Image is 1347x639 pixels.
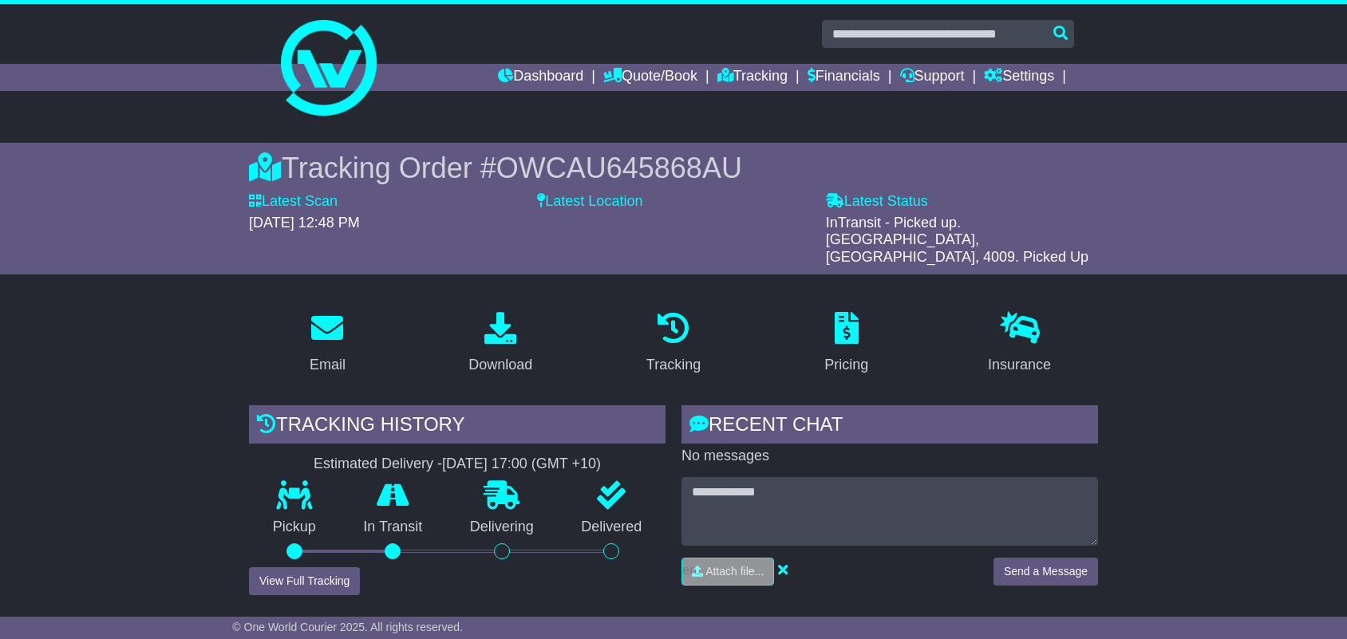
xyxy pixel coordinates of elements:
[808,64,880,91] a: Financials
[446,519,558,536] p: Delivering
[249,567,360,595] button: View Full Tracking
[498,64,583,91] a: Dashboard
[993,558,1098,586] button: Send a Message
[717,64,788,91] a: Tracking
[984,64,1054,91] a: Settings
[249,519,340,536] p: Pickup
[340,519,447,536] p: In Transit
[249,151,1098,185] div: Tracking Order #
[646,354,701,376] div: Tracking
[468,354,532,376] div: Download
[636,306,711,381] a: Tracking
[603,64,697,91] a: Quote/Book
[249,405,666,448] div: Tracking history
[826,193,928,211] label: Latest Status
[988,354,1051,376] div: Insurance
[681,448,1098,465] p: No messages
[824,354,868,376] div: Pricing
[249,193,338,211] label: Latest Scan
[496,152,742,184] span: OWCAU645868AU
[681,405,1098,448] div: RECENT CHAT
[310,354,346,376] div: Email
[826,215,1088,265] span: InTransit - Picked up. [GEOGRAPHIC_DATA], [GEOGRAPHIC_DATA], 4009. Picked Up
[442,456,601,473] div: [DATE] 17:00 (GMT +10)
[814,306,879,381] a: Pricing
[249,456,666,473] div: Estimated Delivery -
[978,306,1061,381] a: Insurance
[249,215,360,231] span: [DATE] 12:48 PM
[558,519,666,536] p: Delivered
[537,193,642,211] label: Latest Location
[900,64,965,91] a: Support
[458,306,543,381] a: Download
[299,306,356,381] a: Email
[232,621,463,633] span: © One World Courier 2025. All rights reserved.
